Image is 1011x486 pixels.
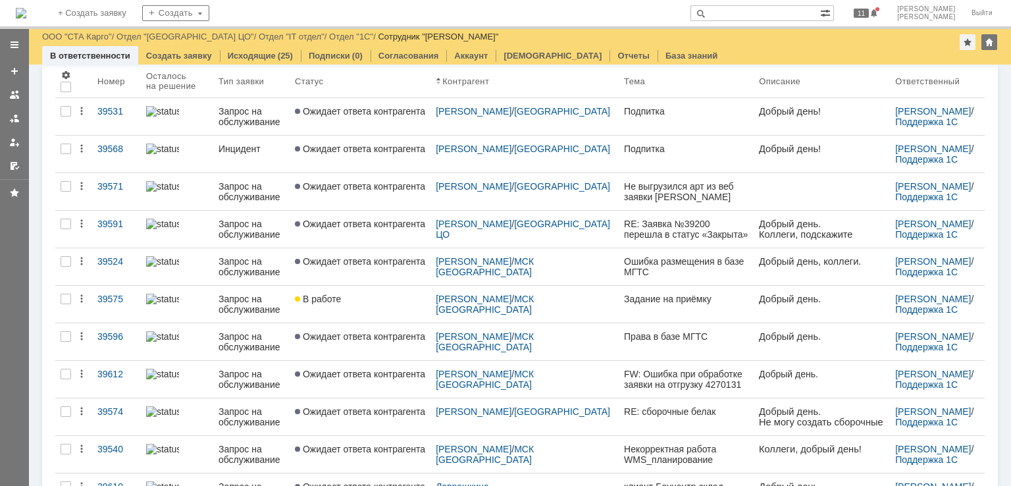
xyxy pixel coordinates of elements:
div: Действия [76,294,87,304]
span: . [68,401,71,412]
span: 7797447 [84,223,121,233]
span: . [11,74,42,85]
div: Действия [76,406,87,417]
a: 39568 [92,136,141,173]
span: com [71,180,90,191]
div: Описание [759,76,800,86]
a: [PERSON_NAME] [436,369,511,379]
div: Запрос на обслуживание [219,106,284,127]
span: @ [82,296,90,307]
a: Поддержка 1С [895,192,958,202]
a: Запрос на обслуживание [213,361,290,398]
span: Расширенный поиск [820,6,833,18]
a: Подпитка [619,98,754,135]
a: Запрос на обслуживание [213,436,290,473]
a: Поддержка 1С [895,117,958,127]
a: statusbar-100 (1).png [141,436,213,473]
div: / [436,181,613,192]
a: [PERSON_NAME] [895,181,971,192]
span: Ожидает ответа контрагента [295,181,425,192]
div: Сотрудник "[PERSON_NAME]" [378,32,498,41]
span: d [77,296,82,307]
div: Действия [76,219,87,229]
a: Подписки [309,51,350,61]
a: Перейти на домашнюю страницу [16,8,26,18]
div: Подпитка [624,144,748,154]
a: [PERSON_NAME] [436,256,511,267]
a: Согласования [378,51,439,61]
div: / [895,406,979,427]
div: / [436,369,613,390]
div: Запрос на обслуживание [219,219,284,240]
a: Ожидает ответа контрагента [290,436,430,473]
div: Тема [624,76,645,86]
span: . [80,438,82,448]
span: TotalGroup [21,332,68,342]
a: [PERSON_NAME] [895,219,971,229]
div: Изменить домашнюю страницу [981,34,997,50]
div: 39575 [97,294,136,304]
img: statusbar-100 (1).png [146,181,179,192]
div: Не выгрузился арт из веб заявки [PERSON_NAME] [624,181,748,202]
span: Настройки [61,70,71,80]
a: [PERSON_NAME] [436,331,511,342]
span: Ожидает ответа контрагента [295,106,425,117]
a: Создать заявку [4,61,25,82]
a: [PERSON_NAME] [436,144,511,154]
a: Ошибка размещения в базе МГТС [619,248,754,285]
img: statusbar-100 (1).png [146,219,179,229]
th: Тема [619,65,754,98]
div: / [329,32,378,41]
span: Ожидает ответа контрагента [295,144,425,154]
img: statusbar-100 (1).png [146,369,179,379]
a: statusbar-100 (1).png [141,248,213,285]
a: Аккаунт [454,51,488,61]
div: 39568 [97,144,136,154]
div: / [895,144,979,165]
span: ru [84,181,92,191]
a: Ожидает ответа контрагента [290,173,430,210]
span: [PERSON_NAME] [897,5,956,13]
div: RE: сборочные белак [624,406,748,417]
div: RE: Заявка №39200 перешла в статус «Закрыта» [624,219,748,240]
div: Осталось на решение [146,71,197,91]
span: e [34,181,39,191]
div: Права в базе МГТС [624,331,748,342]
span: . [11,391,13,401]
span: com [71,332,90,342]
div: Запрос на обслуживание [219,181,284,202]
div: 39524 [97,256,136,267]
span: . [68,332,71,342]
a: statusbar-100 (1).png [141,323,213,360]
span: @ [87,380,97,391]
span: Заявка закрыта. [13,446,110,457]
span: . [11,170,13,180]
img: statusbar-100 (1).png [146,144,179,154]
span: ru [13,391,22,401]
a: Мои согласования [4,155,25,176]
a: Отдел "[GEOGRAPHIC_DATA] ЦО" [117,32,254,41]
span: @ [88,159,97,170]
div: / [895,181,979,202]
a: [PERSON_NAME] [436,181,511,192]
div: / [259,32,329,41]
th: Осталось на решение [141,65,213,98]
a: [PERSON_NAME] [436,219,511,229]
th: Статус [290,65,430,98]
span: el [36,354,43,365]
a: 39524 [92,248,141,285]
a: Не выгрузился арт из веб заявки [PERSON_NAME] [619,173,754,210]
div: / [436,444,613,465]
span: TotalGroup [21,180,68,191]
span: TotalGroup [21,401,68,412]
a: 39531 [92,98,141,135]
a: Ожидает ответа контрагента [290,98,430,135]
div: Задание на приёмку [624,294,748,304]
th: Номер [92,65,141,98]
a: Мои заявки [4,132,25,153]
span: . [33,269,36,280]
a: Поддержка 1С [895,229,958,240]
span: . [11,321,13,332]
a: [GEOGRAPHIC_DATA] [514,406,610,417]
span: Ожидает ответа контрагента [295,219,425,229]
